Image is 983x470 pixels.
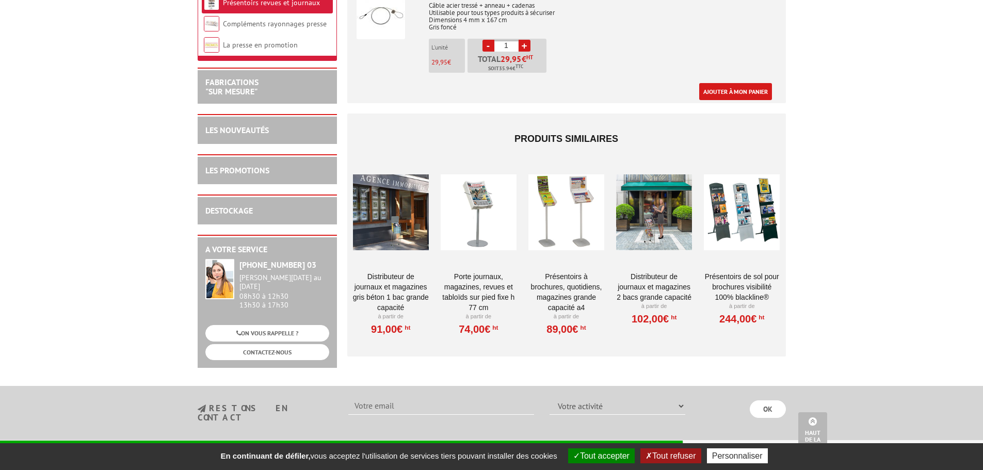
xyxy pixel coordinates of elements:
[353,271,429,313] a: DISTRIBUTEUR DE JOURNAUX ET MAGAZINES GRIS Béton 1 BAC GRANDE CAPACITÉ
[640,448,701,463] button: Tout refuser
[490,324,498,331] sup: HT
[519,40,530,52] a: +
[198,404,333,422] h3: restons en contact
[204,37,219,53] img: La presse en promotion
[441,313,517,321] p: À partir de
[798,412,827,455] a: Haut de la page
[501,55,533,63] span: €
[756,314,764,321] sup: HT
[441,271,517,313] a: Porte Journaux, Magazines, Revues et Tabloïds sur pied fixe H 77 cm
[239,273,329,309] div: 08h30 à 12h30 13h30 à 17h30
[669,314,676,321] sup: HT
[704,302,780,311] p: À partir de
[528,271,604,313] a: Présentoirs à brochures, quotidiens, magazines grande capacité A4
[198,404,206,413] img: newsletter.jpg
[353,313,429,321] p: À partir de
[215,451,562,460] span: vous acceptez l'utilisation de services tiers pouvant installer des cookies
[431,58,447,67] span: 29,95
[223,40,298,50] a: La presse en promotion
[568,448,635,463] button: Tout accepter
[499,64,512,73] span: 35.94
[699,83,772,100] a: Ajouter à mon panier
[501,55,522,63] span: 29,95
[220,451,310,460] strong: En continuant de défiler,
[402,324,410,331] sup: HT
[526,54,533,61] sup: HT
[616,302,692,311] p: À partir de
[616,271,692,302] a: Distributeur de journaux et magazines 2 bacs grande capacité
[578,324,586,331] sup: HT
[750,400,786,418] input: OK
[707,448,768,463] button: Personnaliser (fenêtre modale)
[205,344,329,360] a: CONTACTEZ-NOUS
[371,326,410,332] a: 91,00€HT
[205,125,269,135] a: LES NOUVEAUTÉS
[348,397,534,415] input: Votre email
[204,16,219,31] img: Compléments rayonnages presse
[528,313,604,321] p: À partir de
[431,59,465,66] p: €
[514,134,618,144] span: Produits similaires
[205,165,269,175] a: LES PROMOTIONS
[488,64,523,73] span: Soit €
[459,326,498,332] a: 74,00€HT
[205,245,329,254] h2: A votre service
[205,77,259,96] a: FABRICATIONS"Sur Mesure"
[546,326,586,332] a: 89,00€HT
[239,260,316,270] strong: [PHONE_NUMBER] 03
[632,316,676,322] a: 102,00€HT
[239,273,329,291] div: [PERSON_NAME][DATE] au [DATE]
[482,40,494,52] a: -
[205,259,234,299] img: widget-service.jpg
[515,63,523,69] sup: TTC
[205,205,253,216] a: DESTOCKAGE
[719,316,764,322] a: 244,00€HT
[470,55,546,73] p: Total
[223,19,327,28] a: Compléments rayonnages presse
[431,44,465,51] p: L'unité
[205,325,329,341] a: ON VOUS RAPPELLE ?
[704,271,780,302] a: Présentoirs de sol pour brochures visibilité 100% Blackline®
